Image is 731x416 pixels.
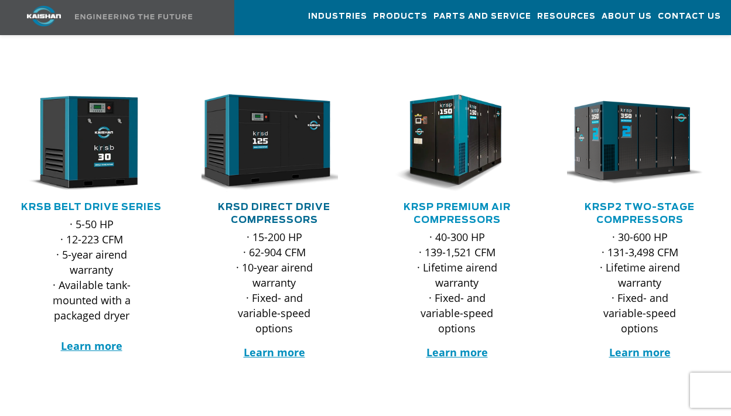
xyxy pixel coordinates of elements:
[404,202,511,225] a: KRSP Premium Air Compressors
[433,10,531,23] span: Parts and Service
[537,1,596,32] a: Resources
[373,10,428,23] span: Products
[201,94,347,192] div: krsd125
[61,339,122,353] a: Learn more
[384,94,530,192] div: krsp150
[602,10,652,23] span: About Us
[658,1,721,32] a: Contact Us
[218,202,330,225] a: KRSD Direct Drive Compressors
[408,229,506,336] p: · 40-300 HP · 139-1,521 CFM · Lifetime airend warranty · Fixed- and variable-speed options
[658,10,721,23] span: Contact Us
[375,94,521,192] img: krsp150
[21,202,162,212] a: KRSB Belt Drive Series
[426,345,488,359] a: Learn more
[308,1,367,32] a: Industries
[308,10,367,23] span: Industries
[609,345,671,359] a: Learn more
[558,94,703,192] img: krsp350
[225,229,323,336] p: · 15-200 HP · 62-904 CFM · 10-year airend warranty · Fixed- and variable-speed options
[19,94,164,192] div: krsb30
[567,94,712,192] div: krsp350
[244,345,305,359] a: Learn more
[433,1,531,32] a: Parts and Service
[602,1,652,32] a: About Us
[585,202,695,225] a: KRSP2 Two-Stage Compressors
[537,10,596,23] span: Resources
[42,216,141,353] p: · 5-50 HP · 12-223 CFM · 5-year airend warranty · Available tank-mounted with a packaged dryer
[373,1,428,32] a: Products
[193,94,338,192] img: krsd125
[10,94,155,192] img: krsb30
[590,229,689,336] p: · 30-600 HP · 131-3,498 CFM · Lifetime airend warranty · Fixed- and variable-speed options
[75,14,192,19] img: Engineering the future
